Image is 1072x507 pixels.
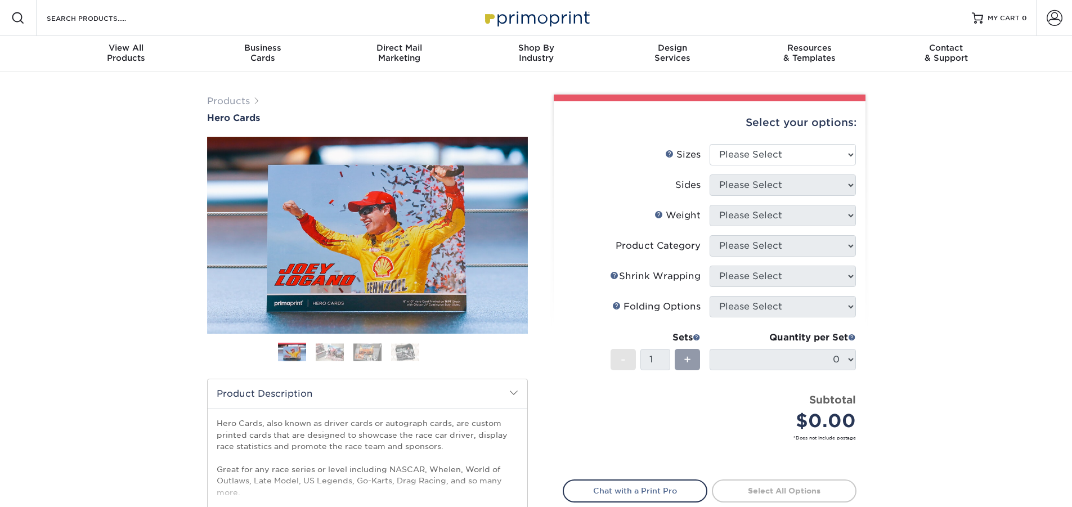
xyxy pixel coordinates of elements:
img: Primoprint [480,6,593,30]
a: Shop ByIndustry [468,36,604,72]
span: + [684,351,691,368]
a: BusinessCards [194,36,331,72]
div: & Templates [741,43,878,63]
div: Sets [611,331,701,344]
div: Folding Options [612,300,701,313]
div: Product Category [616,239,701,253]
span: Shop By [468,43,604,53]
div: $0.00 [718,407,856,434]
small: *Does not include postage [572,434,856,441]
img: Hero Cards 04 [391,343,419,361]
div: Sizes [665,148,701,161]
img: Hero Cards 03 [353,343,382,361]
div: Weight [654,209,701,222]
span: Business [194,43,331,53]
div: & Support [878,43,1015,63]
div: Sides [675,178,701,192]
span: View All [58,43,195,53]
span: Direct Mail [331,43,468,53]
img: Hero Cards 01 [207,134,528,336]
a: Hero Cards [207,113,528,123]
span: 0 [1022,14,1027,22]
div: Industry [468,43,604,63]
input: SEARCH PRODUCTS..... [46,11,155,25]
a: Contact& Support [878,36,1015,72]
span: Design [604,43,741,53]
a: Chat with a Print Pro [563,479,707,502]
span: Contact [878,43,1015,53]
div: Shrink Wrapping [610,270,701,283]
a: Resources& Templates [741,36,878,72]
div: Products [58,43,195,63]
span: - [621,351,626,368]
h2: Product Description [208,379,527,408]
a: Direct MailMarketing [331,36,468,72]
div: Marketing [331,43,468,63]
span: Resources [741,43,878,53]
a: DesignServices [604,36,741,72]
img: Hero Cards 02 [316,343,344,361]
a: Products [207,96,250,106]
div: Select your options: [563,101,856,144]
div: Cards [194,43,331,63]
span: MY CART [988,14,1020,23]
div: Quantity per Set [710,331,856,344]
a: Select All Options [712,479,856,502]
img: Hero Cards 05 [429,338,457,366]
img: Hero Cards 01 [278,344,306,362]
a: View AllProducts [58,36,195,72]
div: Services [604,43,741,63]
strong: Subtotal [809,393,856,406]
